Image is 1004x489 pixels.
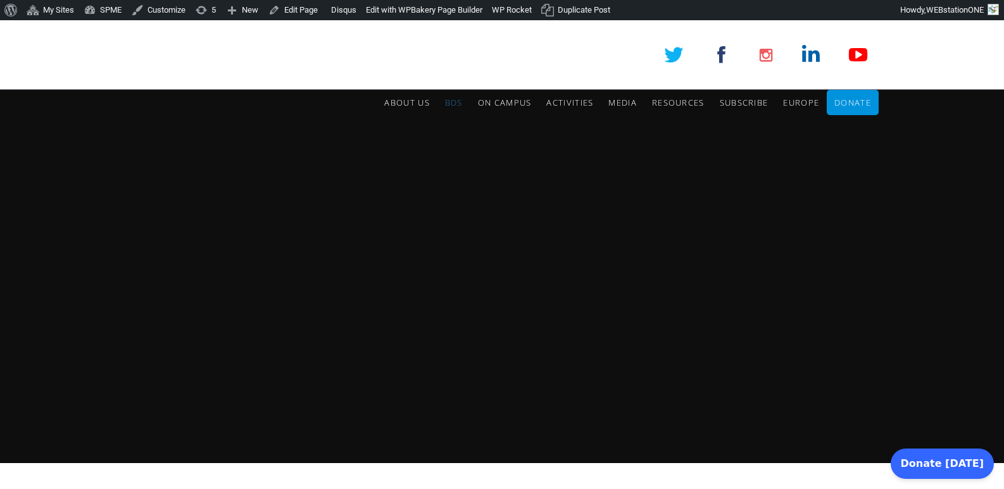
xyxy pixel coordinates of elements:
[834,97,871,108] span: Donate
[783,90,819,115] a: Europe
[608,90,637,115] a: Media
[445,90,463,115] a: BDS
[125,20,309,90] img: SPME
[478,97,532,108] span: On Campus
[720,97,769,108] span: Subscribe
[608,97,637,108] span: Media
[478,90,532,115] a: On Campus
[546,90,593,115] a: Activities
[546,97,593,108] span: Activities
[445,97,463,108] span: BDS
[384,97,429,108] span: About Us
[926,5,984,15] span: WEBstationONE
[834,90,871,115] a: Donate
[783,97,819,108] span: Europe
[652,97,705,108] span: Resources
[384,90,429,115] a: About Us
[652,90,705,115] a: Resources
[720,90,769,115] a: Subscribe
